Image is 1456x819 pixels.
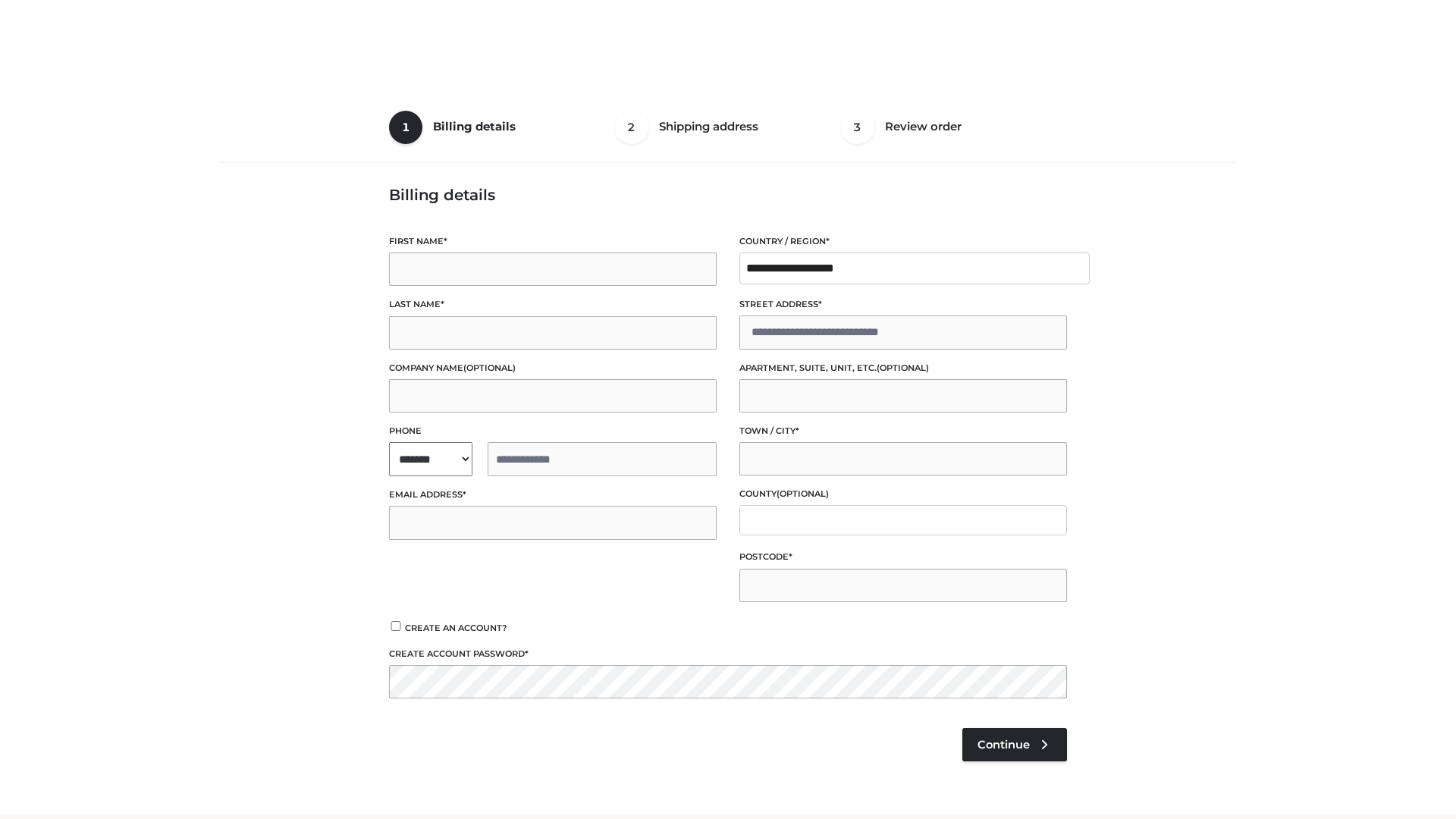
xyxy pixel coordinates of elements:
label: First name [389,234,717,249]
span: 2 [615,111,648,144]
span: Review order [885,119,962,133]
label: Last name [389,297,717,312]
h3: Billing details [389,186,1067,204]
label: Street address [739,297,1067,312]
label: Company name [389,361,717,375]
label: Town / City [739,424,1067,438]
label: Country / Region [739,234,1067,249]
input: Create an account? [389,621,403,631]
label: Postcode [739,550,1067,564]
span: Continue [977,738,1030,752]
label: Phone [389,424,717,438]
label: Apartment, suite, unit, etc. [739,361,1067,375]
span: 1 [389,111,422,144]
span: Billing details [433,119,516,133]
span: Shipping address [659,119,758,133]
span: (optional) [877,362,929,373]
span: (optional) [777,488,829,499]
span: 3 [841,111,874,144]
label: Email address [389,488,717,502]
label: Create account password [389,647,1067,661]
label: County [739,487,1067,501]
a: Continue [962,728,1067,761]
span: Create an account? [405,623,507,633]
span: (optional) [463,362,516,373]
